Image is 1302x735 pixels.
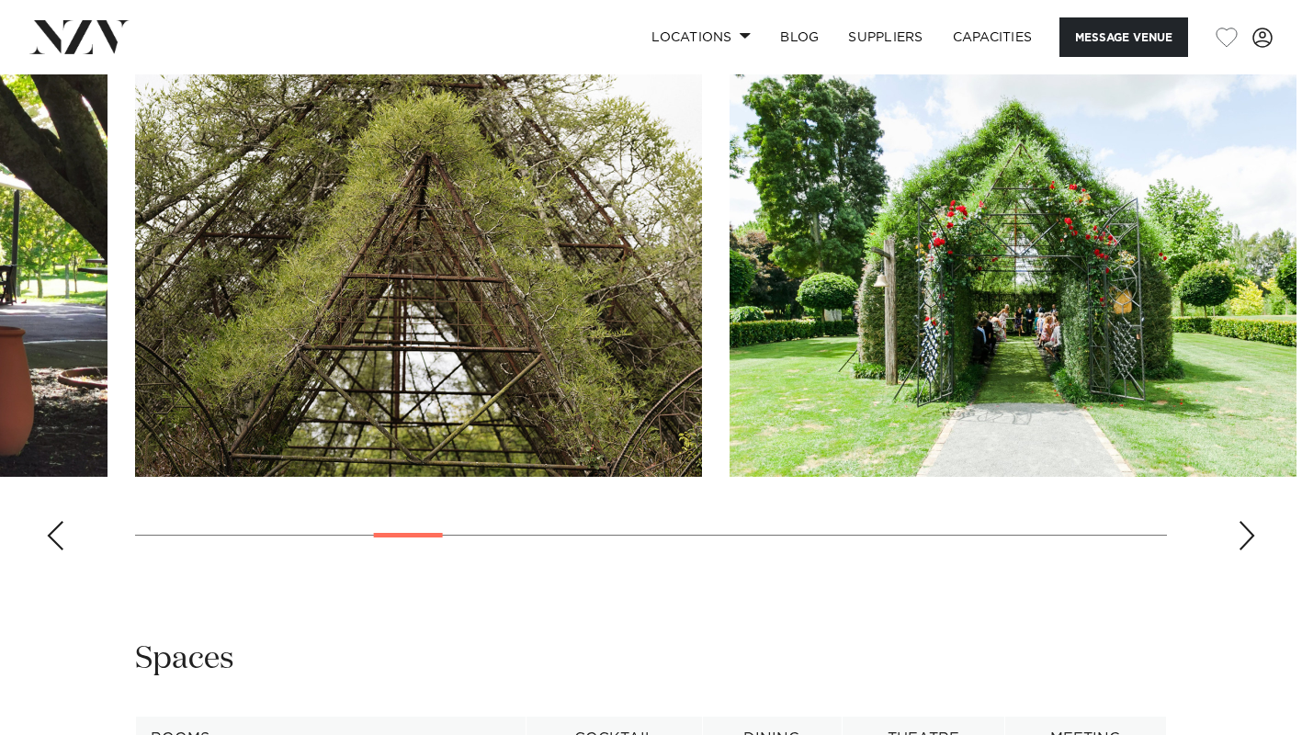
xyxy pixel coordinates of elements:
a: BLOG [765,17,833,57]
a: Capacities [938,17,1047,57]
img: nzv-logo.png [29,20,130,53]
button: Message Venue [1059,17,1188,57]
a: Locations [637,17,765,57]
a: SUPPLIERS [833,17,937,57]
swiper-slide: 7 / 26 [135,61,702,477]
swiper-slide: 8 / 26 [730,61,1296,477]
h2: Spaces [135,639,234,680]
